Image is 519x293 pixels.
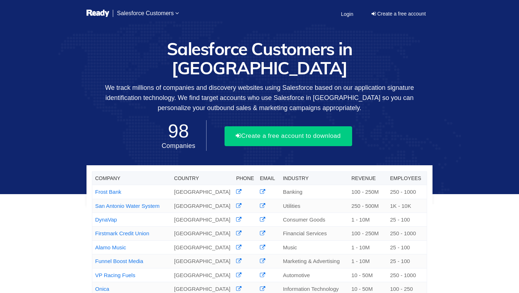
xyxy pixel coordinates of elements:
img: logo [86,9,109,18]
td: Consumer Goods [280,213,349,226]
td: 25 - 100 [387,213,427,226]
td: [GEOGRAPHIC_DATA] [171,185,233,199]
td: 25 - 100 [387,254,427,268]
span: Login [341,11,353,17]
td: [GEOGRAPHIC_DATA] [171,240,233,254]
a: Firstmark Credit Union [95,230,149,236]
td: [GEOGRAPHIC_DATA] [171,213,233,226]
th: Company [92,172,172,185]
td: [GEOGRAPHIC_DATA] [171,268,233,282]
span: 98 [161,121,195,141]
a: Onica [95,286,109,292]
td: 10 - 50M [349,268,387,282]
td: Utilities [280,199,349,213]
a: Login [337,5,358,23]
td: Marketing & Advertising [280,254,349,268]
h1: Salesforce Customers in [GEOGRAPHIC_DATA] [86,39,432,78]
td: 100 - 250M [349,227,387,240]
td: [GEOGRAPHIC_DATA] [171,227,233,240]
td: [GEOGRAPHIC_DATA] [171,254,233,268]
td: Automotive [280,268,349,282]
td: 1K - 10K [387,199,427,213]
td: 1 - 10M [349,254,387,268]
td: [GEOGRAPHIC_DATA] [171,199,233,213]
td: 250 - 500M [349,199,387,213]
p: We track millions of companies and discovery websites using Salesforce based on our application s... [86,83,432,113]
td: 25 - 100 [387,240,427,254]
td: 250 - 1000 [387,185,427,199]
td: 250 - 1000 [387,227,427,240]
a: Frost Bank [95,189,121,195]
th: Industry [280,172,349,185]
span: Companies [161,142,195,149]
a: VP Racing Fuels [95,272,135,278]
th: Employees [387,172,427,185]
a: San Antonio Water System [95,203,160,209]
td: 100 - 250M [349,185,387,199]
button: Create a free account to download [225,126,352,146]
th: Email [257,172,280,185]
a: DynaVap [95,217,117,223]
span: Salesforce Customers [117,10,174,16]
td: Banking [280,185,349,199]
td: 1 - 10M [349,213,387,226]
th: Phone [233,172,257,185]
td: 1 - 10M [349,240,387,254]
a: Alamo Music [95,244,126,250]
td: Music [280,240,349,254]
td: Financial Services [280,227,349,240]
a: Funnel Boost Media [95,258,143,264]
th: Country [171,172,233,185]
a: Create a free account [367,8,431,19]
th: Revenue [349,172,387,185]
td: 250 - 1000 [387,268,427,282]
a: Salesforce Customers [113,4,183,23]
